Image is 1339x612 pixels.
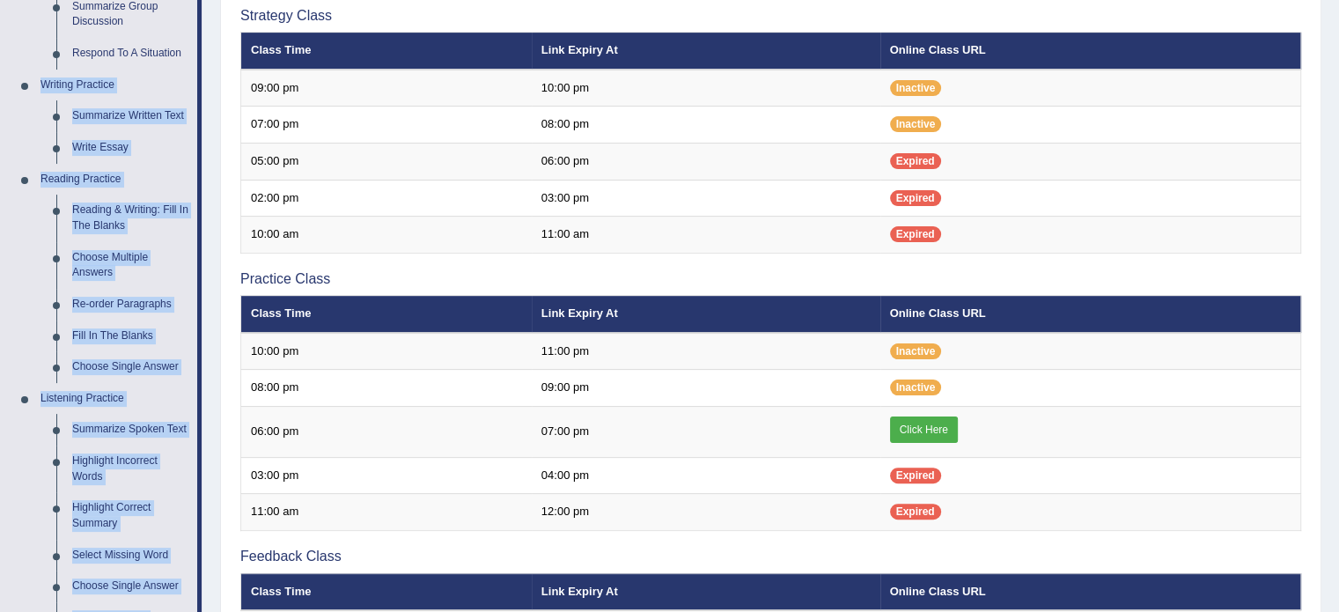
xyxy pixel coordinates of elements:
[532,296,880,333] th: Link Expiry At
[33,70,197,101] a: Writing Practice
[64,446,197,492] a: Highlight Incorrect Words
[241,333,532,370] td: 10:00 pm
[532,70,880,107] td: 10:00 pm
[532,180,880,217] td: 03:00 pm
[532,457,880,494] td: 04:00 pm
[64,351,197,383] a: Choose Single Answer
[241,107,532,144] td: 07:00 pm
[64,492,197,539] a: Highlight Correct Summary
[240,271,1301,287] h3: Practice Class
[890,417,958,443] a: Click Here
[64,321,197,352] a: Fill In The Blanks
[241,217,532,254] td: 10:00 am
[890,468,941,483] span: Expired
[890,116,942,132] span: Inactive
[64,195,197,241] a: Reading & Writing: Fill In The Blanks
[532,370,880,407] td: 09:00 pm
[890,190,941,206] span: Expired
[532,33,880,70] th: Link Expiry At
[64,571,197,602] a: Choose Single Answer
[241,33,532,70] th: Class Time
[241,370,532,407] td: 08:00 pm
[241,180,532,217] td: 02:00 pm
[890,80,942,96] span: Inactive
[64,100,197,132] a: Summarize Written Text
[241,70,532,107] td: 09:00 pm
[890,153,941,169] span: Expired
[532,217,880,254] td: 11:00 am
[241,296,532,333] th: Class Time
[241,494,532,531] td: 11:00 am
[880,296,1301,333] th: Online Class URL
[532,143,880,180] td: 06:00 pm
[241,143,532,180] td: 05:00 pm
[532,406,880,457] td: 07:00 pm
[532,107,880,144] td: 08:00 pm
[880,33,1301,70] th: Online Class URL
[241,457,532,494] td: 03:00 pm
[241,573,532,610] th: Class Time
[33,164,197,195] a: Reading Practice
[890,226,941,242] span: Expired
[64,132,197,164] a: Write Essay
[532,333,880,370] td: 11:00 pm
[64,540,197,571] a: Select Missing Word
[532,573,880,610] th: Link Expiry At
[64,289,197,321] a: Re-order Paragraphs
[33,383,197,415] a: Listening Practice
[890,380,942,395] span: Inactive
[532,494,880,531] td: 12:00 pm
[64,414,197,446] a: Summarize Spoken Text
[240,549,1301,564] h3: Feedback Class
[241,406,532,457] td: 06:00 pm
[890,504,941,520] span: Expired
[890,343,942,359] span: Inactive
[64,242,197,289] a: Choose Multiple Answers
[64,38,197,70] a: Respond To A Situation
[240,8,1301,24] h3: Strategy Class
[880,573,1301,610] th: Online Class URL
